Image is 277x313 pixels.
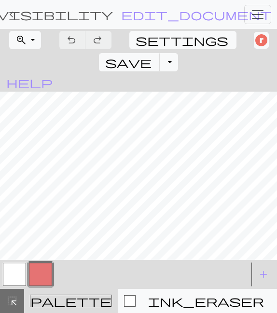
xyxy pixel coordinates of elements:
[121,8,272,21] span: edit_document
[6,294,18,308] span: highlight_alt
[136,34,228,46] i: Settings
[15,33,27,47] span: zoom_in
[30,294,111,308] span: palette
[129,31,236,49] button: Settings
[258,268,269,281] span: add
[244,5,271,24] button: Toggle navigation
[105,55,152,69] span: save
[6,76,53,89] span: help
[148,294,264,308] span: ink_eraser
[136,33,228,47] span: settings
[255,34,267,46] img: Ravelry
